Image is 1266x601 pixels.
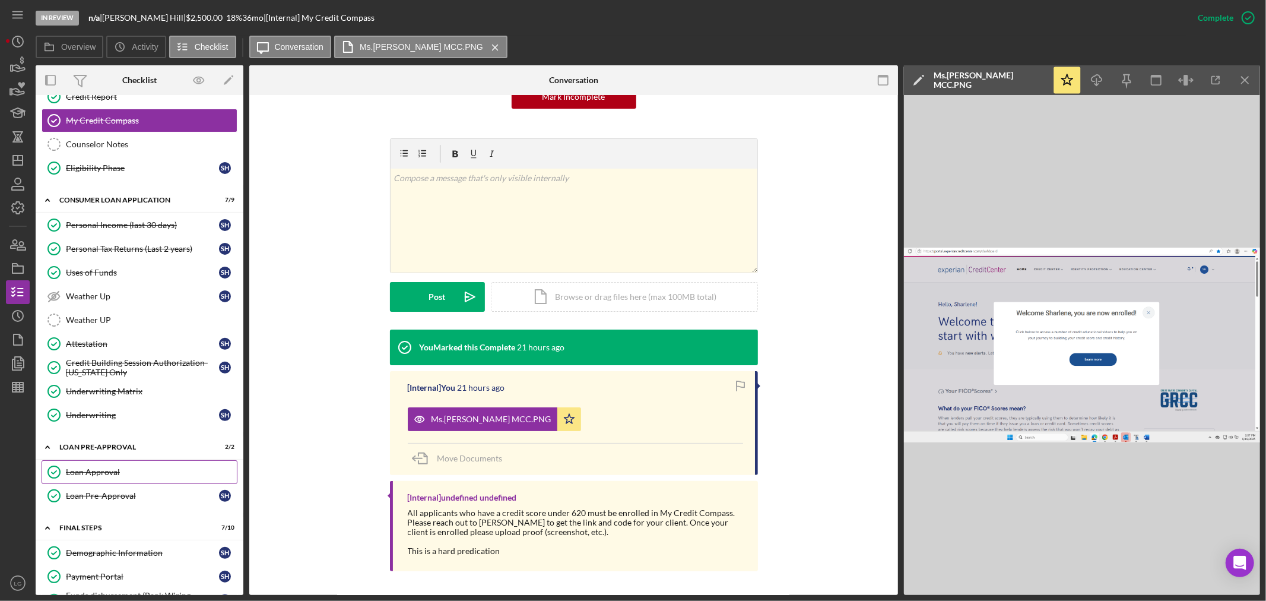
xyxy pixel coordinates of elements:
div: Weather Up [66,292,219,301]
a: Personal Income (last 30 days)SH [42,213,237,237]
div: Demographic Information [66,548,219,558]
label: Checklist [195,42,229,52]
button: Conversation [249,36,332,58]
div: Loan Approval [66,467,237,477]
img: Preview [904,95,1260,595]
a: Counselor Notes [42,132,237,156]
div: [Internal] undefined undefined [408,493,517,502]
div: This is a hard predication [408,546,746,556]
div: Loan Pre-Approval [66,491,219,501]
label: Overview [61,42,96,52]
div: Underwriting Matrix [66,387,237,396]
div: S H [219,267,231,279]
div: Payment Portal [66,572,219,581]
div: S H [219,243,231,255]
div: Personal Income (last 30 days) [66,220,219,230]
div: S H [219,162,231,174]
div: All applicants who have a credit score under 620 must be enrolled in My Credit Compass. Please re... [408,508,746,537]
div: 36 mo [242,13,264,23]
div: Complete [1198,6,1233,30]
div: | [Internal] My Credit Compass [264,13,375,23]
button: Move Documents [408,444,515,473]
div: Eligibility Phase [66,163,219,173]
div: 2 / 2 [213,444,234,451]
a: Credit Report [42,85,237,109]
button: Activity [106,36,166,58]
button: Complete [1186,6,1260,30]
a: Eligibility PhaseSH [42,156,237,180]
a: Underwriting Matrix [42,379,237,403]
button: Checklist [169,36,236,58]
div: Underwriting [66,410,219,420]
div: Checklist [122,75,157,85]
div: S H [219,490,231,502]
div: You Marked this Complete [420,343,516,352]
div: In Review [36,11,79,26]
a: My Credit Compass [42,109,237,132]
div: My Credit Compass [66,116,237,125]
div: [Internal] You [408,383,456,393]
div: Conversation [549,75,598,85]
a: Payment PortalSH [42,565,237,589]
div: Ms.[PERSON_NAME] MCC.PNG [934,71,1046,90]
div: S H [219,409,231,421]
div: 18 % [226,13,242,23]
a: Credit Building Session Authorization- [US_STATE] OnlySH [42,356,237,379]
div: Ms.[PERSON_NAME] MCC.PNG [431,415,551,424]
a: Uses of FundsSH [42,261,237,284]
div: S H [219,290,231,302]
div: Loan Pre-Approval [59,444,205,451]
div: 7 / 10 [213,524,234,532]
div: Personal Tax Returns (Last 2 years) [66,244,219,254]
a: AttestationSH [42,332,237,356]
div: Weather UP [66,315,237,325]
label: Ms.[PERSON_NAME] MCC.PNG [360,42,483,52]
div: [PERSON_NAME] Hill | [102,13,186,23]
a: Loan Pre-ApprovalSH [42,484,237,508]
a: Demographic InformationSH [42,541,237,565]
label: Conversation [275,42,324,52]
div: S H [219,547,231,559]
div: Attestation [66,339,219,349]
a: Personal Tax Returns (Last 2 years)SH [42,237,237,261]
div: Mark Incomplete [542,85,605,109]
a: Weather UpSH [42,284,237,308]
div: S H [219,338,231,350]
time: 2025-08-19 18:14 [518,343,565,352]
button: LG [6,571,30,595]
div: | [88,13,102,23]
div: Credit Report [66,92,237,102]
time: 2025-08-19 18:14 [458,383,505,393]
div: Open Intercom Messenger [1226,549,1254,577]
div: Consumer Loan Application [59,197,205,204]
a: UnderwritingSH [42,403,237,427]
a: Weather UP [42,308,237,332]
button: Overview [36,36,103,58]
div: Counselor Notes [66,140,237,149]
span: Move Documents [437,453,503,463]
div: S H [219,219,231,231]
button: Ms.[PERSON_NAME] MCC.PNG [408,407,581,431]
button: Ms.[PERSON_NAME] MCC.PNG [334,36,507,58]
div: S H [219,362,231,374]
div: Uses of Funds [66,268,219,277]
button: Post [390,282,485,312]
text: LG [14,580,22,587]
div: Post [429,282,446,312]
div: 7 / 9 [213,197,234,204]
div: $2,500.00 [186,13,226,23]
div: Credit Building Session Authorization- [US_STATE] Only [66,358,219,377]
div: S H [219,571,231,583]
label: Activity [132,42,158,52]
a: Loan Approval [42,460,237,484]
b: n/a [88,12,100,23]
button: Mark Incomplete [512,85,636,109]
div: FINAL STEPS [59,524,205,532]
